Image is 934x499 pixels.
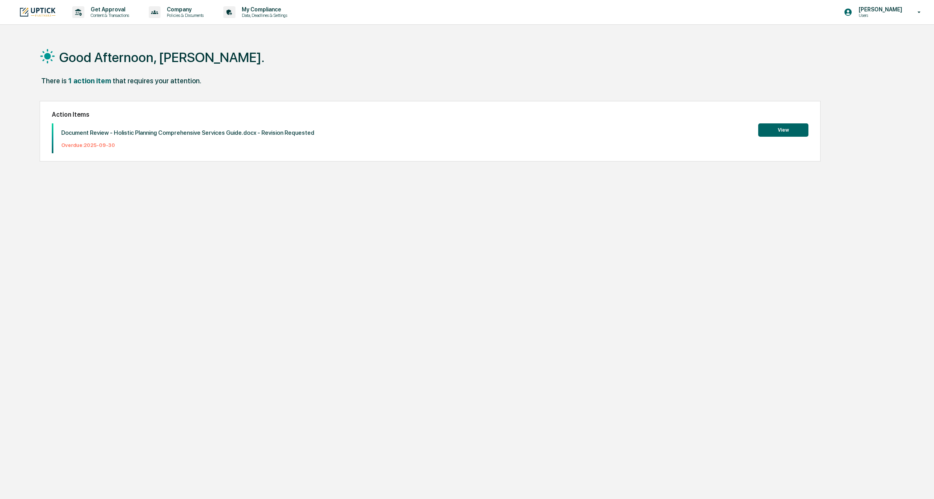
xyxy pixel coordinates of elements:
[161,13,208,18] p: Policies & Documents
[84,6,133,13] p: Get Approval
[235,13,291,18] p: Data, Deadlines & Settings
[19,7,57,17] img: logo
[61,129,314,136] p: Document Review - Holistic Planning Comprehensive Services Guide.docx - Revision Requested
[41,77,67,85] div: There is
[758,123,808,137] button: View
[84,13,133,18] p: Content & Transactions
[59,50,265,65] h1: Good Afternoon, [PERSON_NAME].
[61,142,314,148] p: Overdue: 2025-09-30
[235,6,291,13] p: My Compliance
[113,77,201,85] div: that requires your attention.
[52,111,808,118] h2: Action Items
[852,13,906,18] p: Users
[852,6,906,13] p: [PERSON_NAME]
[161,6,208,13] p: Company
[68,77,111,85] div: 1 action item
[758,126,808,133] a: View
